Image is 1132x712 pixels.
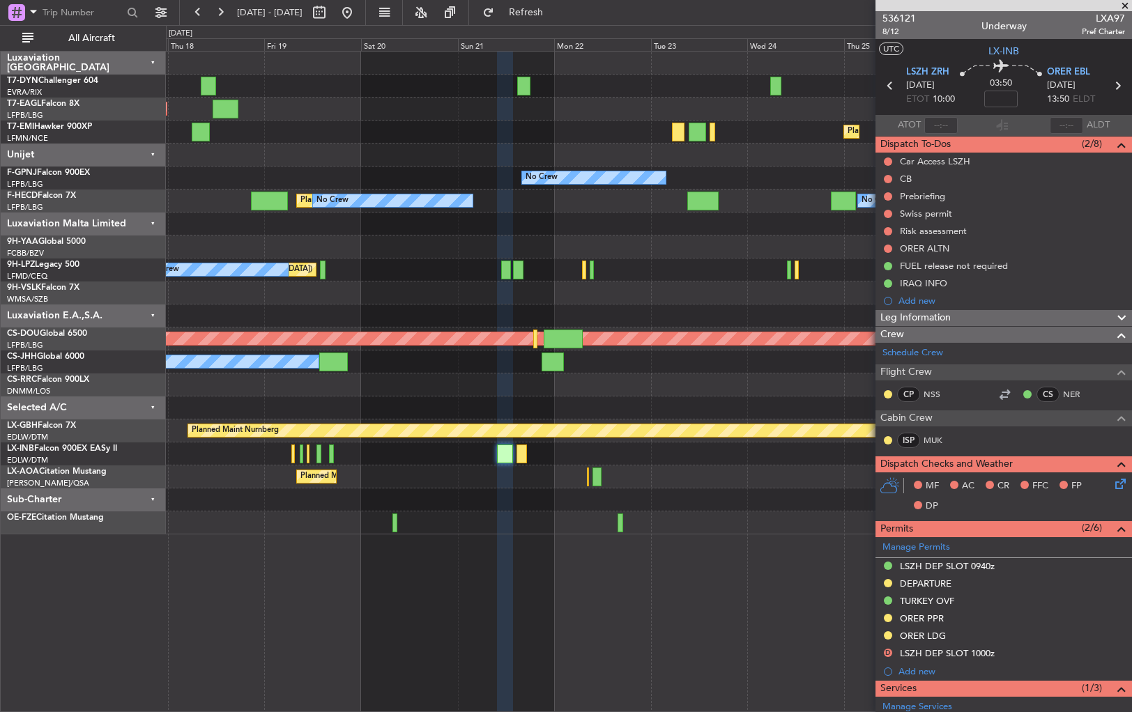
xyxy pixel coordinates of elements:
a: CS-DOUGlobal 6500 [7,330,87,338]
a: LX-INBFalcon 900EX EASy II [7,444,117,453]
a: [PERSON_NAME]/QSA [7,478,89,488]
span: T7-DYN [7,77,38,85]
span: LX-AOA [7,467,39,476]
span: F-HECD [7,192,38,200]
span: CS-RRC [7,376,37,384]
span: LX-INB [7,444,34,453]
span: 9H-YAA [7,238,38,246]
a: 9H-YAAGlobal 5000 [7,238,86,246]
div: Add new [898,295,1125,307]
div: No Crew [316,190,349,211]
span: Crew [880,327,904,343]
span: 536121 [882,11,916,26]
a: OE-FZECitation Mustang [7,513,104,522]
span: CS-DOU [7,330,40,338]
span: FP [1071,479,1082,493]
div: TURKEY OVF [900,595,954,607]
span: AC [962,479,974,493]
a: Manage Permits [882,541,950,555]
div: Thu 25 [844,38,941,51]
div: LSZH DEP SLOT 0940z [900,560,995,572]
div: Risk assessment [900,225,967,237]
div: Fri 19 [264,38,361,51]
div: Planned Maint [GEOGRAPHIC_DATA] [848,121,981,142]
span: [DATE] [1047,79,1076,93]
span: LX-GBH [7,421,38,430]
div: LSZH DEP SLOT 1000z [900,647,995,659]
span: (2/8) [1082,137,1102,151]
span: 8/12 [882,26,916,38]
a: EVRA/RIX [7,87,42,98]
a: Schedule Crew [882,346,943,360]
span: LX-INB [988,44,1019,59]
div: ORER LDG [900,630,946,642]
button: All Aircraft [15,27,151,49]
div: Planned Maint Nice ([GEOGRAPHIC_DATA]) [300,466,456,487]
a: T7-EAGLFalcon 8X [7,100,79,108]
span: 9H-VSLK [7,284,41,292]
span: ELDT [1073,93,1095,107]
a: LFMD/CEQ [7,271,47,281]
a: LFPB/LBG [7,179,43,189]
div: Mon 22 [554,38,651,51]
a: LFPB/LBG [7,202,43,212]
div: ORER ALTN [900,242,949,254]
button: UTC [879,42,903,55]
a: LFPB/LBG [7,340,43,350]
div: Tue 23 [651,38,748,51]
div: CB [900,173,912,185]
span: Cabin Crew [880,410,933,426]
span: ETOT [906,93,929,107]
a: NER [1063,388,1094,401]
span: ATOT [898,118,921,132]
div: [DATE] [169,28,192,40]
span: Dispatch To-Dos [880,137,951,153]
input: Trip Number [43,2,123,23]
span: OE-FZE [7,513,36,522]
a: LFPB/LBG [7,363,43,373]
div: ORER PPR [900,612,944,624]
a: CS-RRCFalcon 900LX [7,376,89,384]
div: Add new [898,665,1125,677]
span: T7-EMI [7,123,34,131]
a: FCBB/BZV [7,248,44,258]
span: Refresh [497,8,556,17]
a: 9H-VSLKFalcon 7X [7,284,79,292]
div: No Crew [862,190,894,211]
a: EDLW/DTM [7,455,48,465]
div: FUEL release not required [900,260,1008,272]
div: Wed 24 [747,38,844,51]
div: IRAQ INFO [900,277,947,289]
span: Dispatch Checks and Weather [880,456,1013,472]
span: [DATE] [906,79,935,93]
span: All Aircraft [36,33,147,43]
span: Permits [880,521,913,537]
span: MF [926,479,939,493]
span: 10:00 [933,93,955,107]
span: 9H-LPZ [7,261,35,269]
a: LFMN/NCE [7,133,48,144]
div: Car Access LSZH [900,155,970,167]
span: CR [997,479,1009,493]
span: FFC [1032,479,1048,493]
a: 9H-LPZLegacy 500 [7,261,79,269]
a: LX-GBHFalcon 7X [7,421,76,430]
a: T7-EMIHawker 900XP [7,123,92,131]
button: D [884,649,892,657]
div: Underway [981,19,1027,33]
span: Leg Information [880,310,951,326]
div: CS [1037,387,1060,402]
span: ORER EBL [1047,65,1090,79]
span: Pref Charter [1082,26,1125,38]
span: (2/6) [1082,520,1102,535]
span: DP [926,500,938,513]
a: CS-JHHGlobal 6000 [7,353,84,361]
span: (1/3) [1082,681,1102,695]
div: DEPARTURE [900,578,951,589]
a: T7-DYNChallenger 604 [7,77,98,85]
div: Swiss permit [900,208,952,219]
span: LXA97 [1082,11,1125,26]
a: MUK [924,434,955,447]
span: Services [880,681,917,697]
span: [DATE] - [DATE] [237,6,303,19]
